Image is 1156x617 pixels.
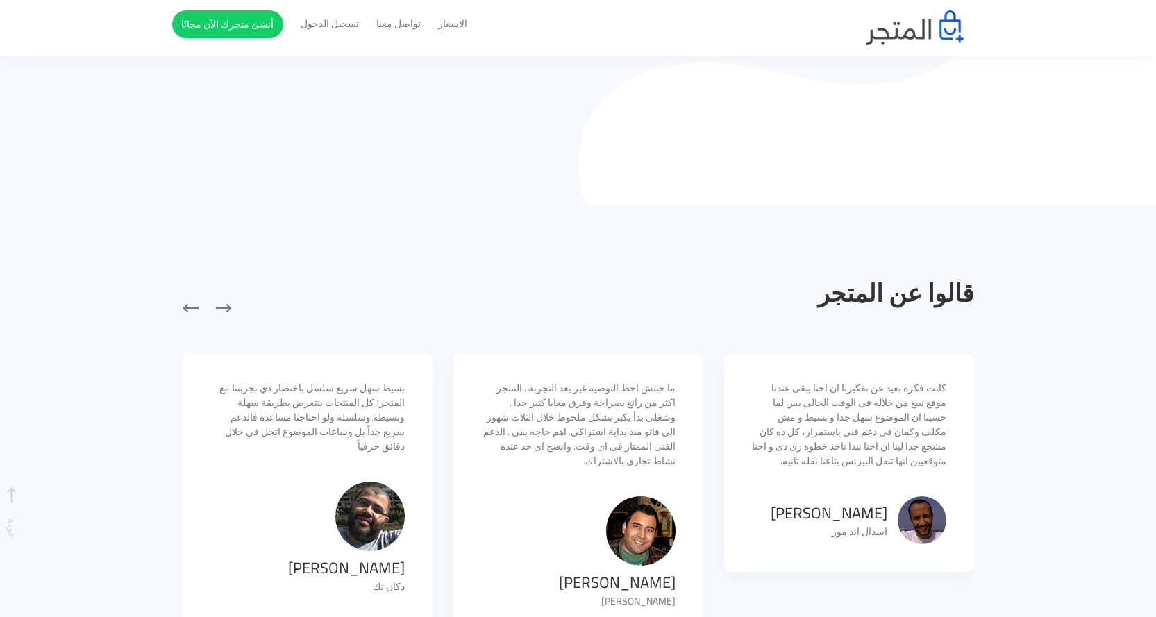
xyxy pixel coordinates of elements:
[559,594,676,609] p: [PERSON_NAME]
[438,17,467,31] a: الاسعار
[771,525,887,539] p: اسدال اند مور
[752,381,946,468] p: كانت فكره بعيد عن تفكيرنا ان احنا يبقى عندنا موقع نبيع من خلاله فى الوقت الحالى بس لما حسينا ان ا...
[898,496,946,544] img: testimonials
[301,17,359,31] a: تسجيل الدخول
[481,381,676,468] p: ما حبتش احط التوصية غير بعد التجربة . المتجر اكثر من رائع بصراحة وفرق معايا كتير جدا . وشغلى بدأ ...
[210,381,405,454] p: بسيط سهل سريع سلسل باختصار دي تجربتنا مع المتجر؛ كل المنتجات بتتعرض بطريقة سهلة وبسيطة وسلسلة ولو...
[559,571,676,594] h3: [PERSON_NAME]
[696,275,974,312] h2: قالوا عن المتجر
[606,496,676,566] img: testimonials
[172,10,283,38] a: أنشئ متجرك الآن مجانًا
[376,17,421,31] a: تواصل معنا
[288,580,405,594] p: دكان تك
[288,557,405,580] h3: [PERSON_NAME]
[866,10,964,45] img: logo
[335,482,405,551] img: testimonials
[771,502,887,525] h3: [PERSON_NAME]
[3,487,22,539] span: عودة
